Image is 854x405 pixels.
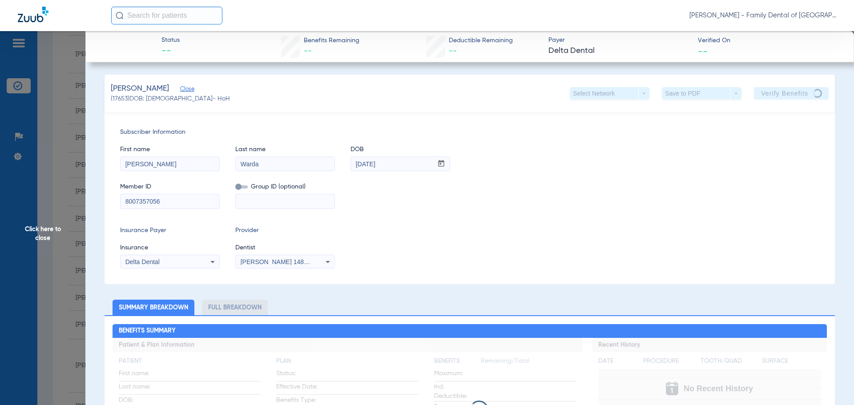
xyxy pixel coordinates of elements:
[235,226,335,235] span: Provider
[449,36,513,45] span: Deductible Remaining
[111,83,169,94] span: [PERSON_NAME]
[202,300,268,315] li: Full Breakdown
[235,145,335,154] span: Last name
[180,86,188,94] span: Close
[120,226,220,235] span: Insurance Payer
[111,94,230,104] span: (17653) DOB: [DEMOGRAPHIC_DATA] - HoH
[120,128,819,137] span: Subscriber Information
[161,45,180,58] span: --
[304,47,312,55] span: --
[548,45,690,56] span: Delta Dental
[116,12,124,20] img: Search Icon
[113,300,194,315] li: Summary Breakdown
[120,243,220,253] span: Insurance
[304,36,359,45] span: Benefits Remaining
[698,46,708,56] span: --
[689,11,836,20] span: [PERSON_NAME] - Family Dental of [GEOGRAPHIC_DATA]
[120,182,220,192] span: Member ID
[161,36,180,45] span: Status
[548,36,690,45] span: Payer
[449,47,457,55] span: --
[235,243,335,253] span: Dentist
[235,182,335,192] span: Group ID (optional)
[433,157,450,171] button: Open calendar
[113,324,827,338] h2: Benefits Summary
[241,258,328,265] span: [PERSON_NAME] 1487882031
[698,36,840,45] span: Verified On
[18,7,48,22] img: Zuub Logo
[111,7,222,24] input: Search for patients
[120,145,220,154] span: First name
[350,145,450,154] span: DOB
[125,258,160,265] span: Delta Dental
